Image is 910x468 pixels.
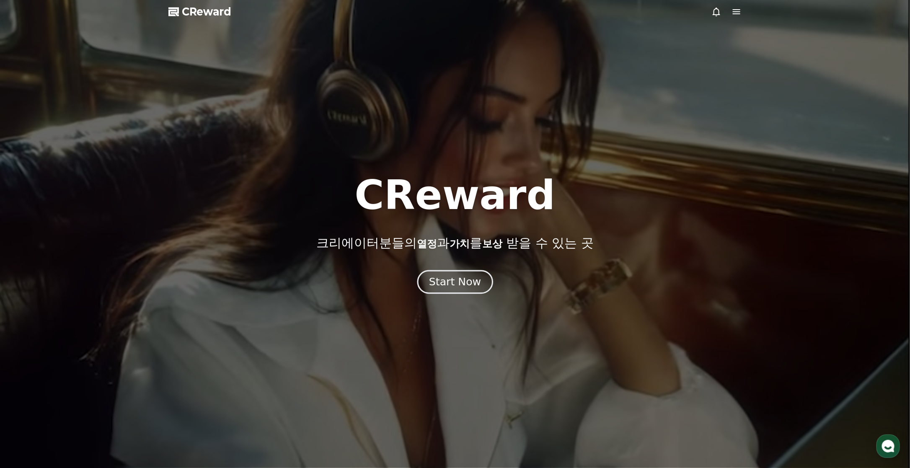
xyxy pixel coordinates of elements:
span: 보상 [482,238,502,250]
button: 운영시간 보기 [106,66,153,76]
a: 메시지를 입력하세요. [12,122,152,142]
div: 24분 전 [66,89,84,96]
a: 설정 [108,266,161,287]
a: CReward [168,5,231,18]
p: 크리에이터분들의 과 를 받을 수 있는 곳 [316,235,594,251]
span: CReward [182,5,231,18]
span: 설정 [129,278,140,285]
a: Start Now [419,279,491,287]
h1: CReward [10,63,59,76]
span: 가치 [450,238,470,250]
span: 메시지를 입력하세요. [18,127,78,136]
button: Start Now [417,270,493,294]
span: 몇 분 내 답변 받으실 수 있어요 [52,145,122,152]
a: 홈 [3,266,55,287]
div: 안녕하세요. 크리워드는 채널의 콘텐츠를 확인하고 승인처리를 하고 있습니다. 현재 신청 채널이 많아 내부 검토 및 승인 절차가 순차적으로 진행되고 있으며, 내부 사정으로 인해 ... [34,96,147,113]
span: 운영시간 보기 [110,67,144,75]
span: 이용중 [72,165,100,171]
span: 열정 [417,238,437,250]
h1: CReward [354,175,555,215]
a: 대화 [55,266,108,287]
div: Creward [34,89,62,96]
span: 홈 [26,278,31,285]
div: Start Now [429,275,481,289]
b: 채널톡 [72,165,86,171]
a: Creward24분 전 안녕하세요. 크리워드는 채널의 콘텐츠를 확인하고 승인처리를 하고 있습니다. 현재 신청 채널이 많아 내부 검토 및 승인 절차가 순차적으로 진행되고 있으며... [10,85,153,116]
a: 채널톡이용중 [64,165,100,172]
span: 대화 [77,279,87,285]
